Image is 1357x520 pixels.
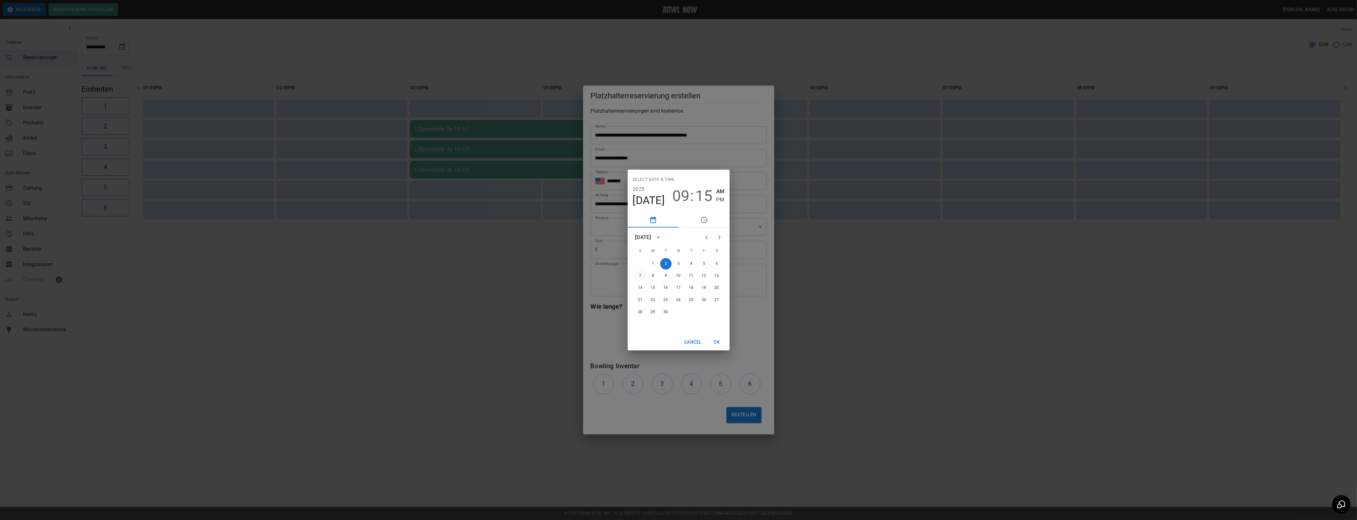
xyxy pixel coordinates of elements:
span: Select date & time [633,175,675,185]
button: 20 [711,282,723,294]
button: 12 [698,270,710,282]
button: 2025 [633,185,645,194]
button: 7 [635,270,646,282]
button: 14 [635,282,646,294]
button: 09 [672,187,689,205]
button: 24 [673,294,684,306]
button: 28 [635,306,646,318]
span: Sunday [635,245,646,257]
span: Wednesday [673,245,684,257]
span: Friday [698,245,710,257]
button: 9 [660,270,672,282]
button: 18 [686,282,697,294]
button: 25 [686,294,697,306]
button: 4 [686,258,697,270]
button: 3 [673,258,684,270]
button: 30 [660,306,672,318]
button: 15 [647,282,659,294]
span: : [690,187,694,205]
span: Thursday [686,245,697,257]
button: 27 [711,294,723,306]
button: 5 [698,258,710,270]
button: 1 [647,258,659,270]
button: calendar view is open, switch to year view [653,232,664,243]
button: AM [716,187,724,196]
button: pick date [628,212,679,228]
button: 17 [673,282,684,294]
button: 23 [660,294,672,306]
button: 16 [660,282,672,294]
button: 29 [647,306,659,318]
div: [DATE] [635,234,651,241]
button: 10 [673,270,684,282]
button: Previous month [700,231,713,244]
button: 6 [711,258,723,270]
button: Cancel [682,336,704,348]
button: OK [707,336,727,348]
button: 19 [698,282,710,294]
button: 2 [660,258,672,270]
button: 13 [711,270,723,282]
span: Tuesday [660,245,672,257]
span: Monday [647,245,659,257]
button: 8 [647,270,659,282]
button: PM [716,195,724,204]
button: 26 [698,294,710,306]
button: Next month [713,231,726,244]
button: 21 [635,294,646,306]
button: 22 [647,294,659,306]
span: Saturday [711,245,723,257]
button: pick time [679,212,730,228]
button: [DATE] [633,194,665,207]
button: 11 [686,270,697,282]
button: 15 [695,187,712,205]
